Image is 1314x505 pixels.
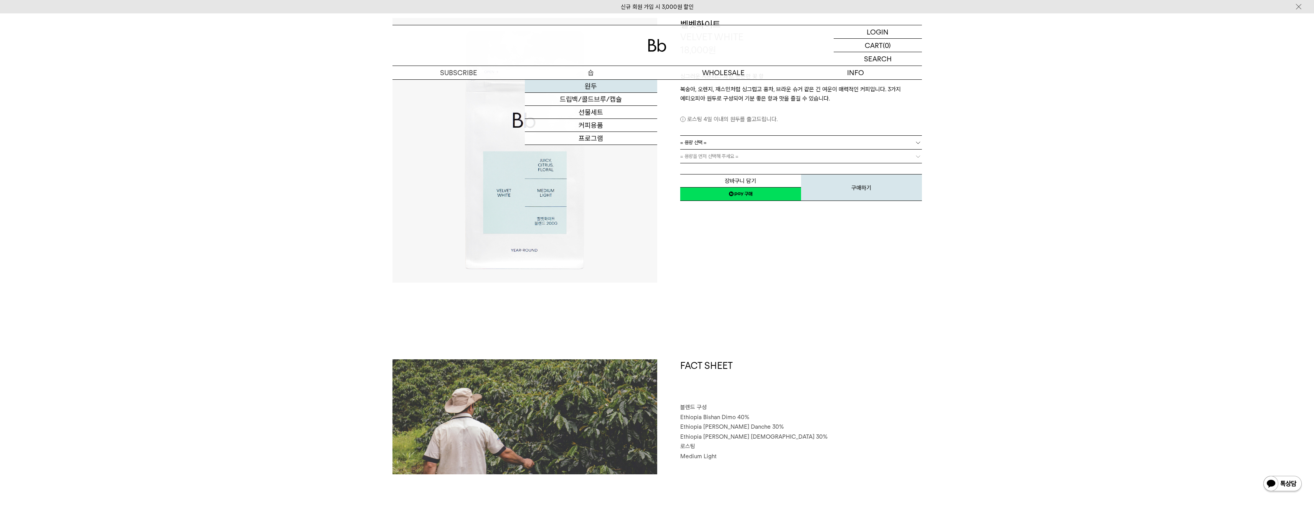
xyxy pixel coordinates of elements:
p: WHOLESALE [657,66,790,79]
img: 벨벳화이트 [392,359,657,474]
a: 새창 [680,187,801,201]
span: Medium Light [680,453,717,460]
span: Ethiopia Bishan Dimo 40% [680,414,749,421]
span: 블렌드 구성 [680,404,707,411]
a: CART (0) [834,39,922,52]
span: Ethiopia [PERSON_NAME] [DEMOGRAPHIC_DATA] 30% [680,433,828,440]
span: Ethiopia [PERSON_NAME] Danche 30% [680,423,784,430]
button: 장바구니 담기 [680,174,801,188]
a: 드립백/콜드브루/캡슐 [525,93,657,106]
a: 숍 [525,66,657,79]
p: 로스팅 4일 이내의 원두를 출고드립니다. [680,115,922,124]
a: 신규 회원 가입 시 3,000원 할인 [621,3,694,10]
p: CART [865,39,883,52]
p: SEARCH [864,52,892,66]
p: INFO [790,66,922,79]
span: 로스팅 [680,443,695,450]
img: 로고 [648,39,666,52]
span: = 용량 선택 = [680,136,707,149]
a: 원두 [525,80,657,93]
a: 커피용품 [525,119,657,132]
a: SUBSCRIBE [392,66,525,79]
p: (0) [883,39,891,52]
a: 선물세트 [525,106,657,119]
img: 카카오톡 채널 1:1 채팅 버튼 [1263,475,1302,493]
a: 프로그램 [525,132,657,145]
h1: FACT SHEET [680,359,922,403]
img: 벨벳화이트 [392,18,657,283]
p: LOGIN [867,25,889,38]
a: LOGIN [834,25,922,39]
button: 구매하기 [801,174,922,201]
span: = 용량을 먼저 선택해 주세요 = [680,150,739,163]
p: 복숭아, 오렌지, 재스민처럼 싱그럽고 홍차, 브라운 슈거 같은 긴 여운이 매력적인 커피입니다. 3가지 에티오피아 원두로 구성되어 기분 좋은 향과 맛을 즐길 수 있습니다. [680,85,922,103]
